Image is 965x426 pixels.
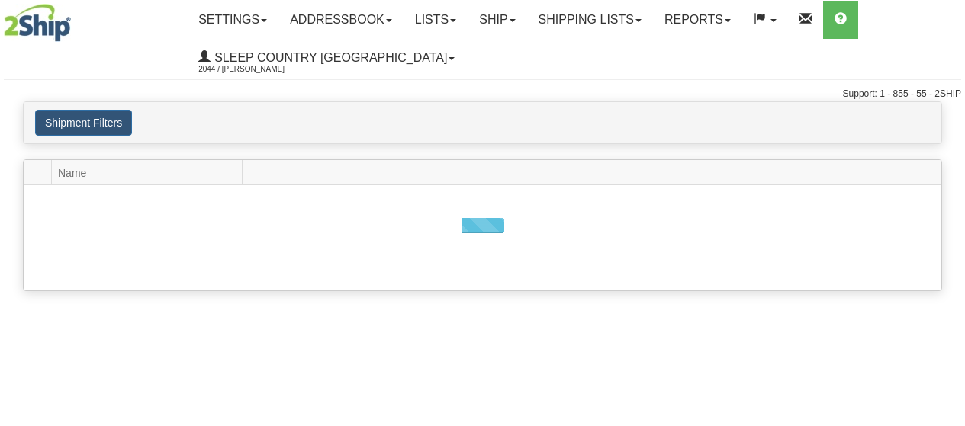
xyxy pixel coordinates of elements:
[468,1,526,39] a: Ship
[187,39,466,77] a: Sleep Country [GEOGRAPHIC_DATA] 2044 / [PERSON_NAME]
[278,1,404,39] a: Addressbook
[404,1,468,39] a: Lists
[527,1,653,39] a: Shipping lists
[653,1,742,39] a: Reports
[211,51,447,64] span: Sleep Country [GEOGRAPHIC_DATA]
[187,1,278,39] a: Settings
[4,4,71,42] img: logo2044.jpg
[198,62,313,77] span: 2044 / [PERSON_NAME]
[930,135,963,290] iframe: chat widget
[35,110,132,136] button: Shipment Filters
[4,88,961,101] div: Support: 1 - 855 - 55 - 2SHIP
